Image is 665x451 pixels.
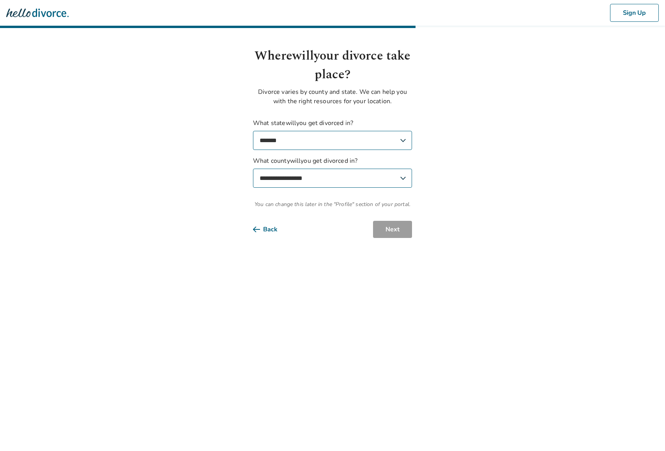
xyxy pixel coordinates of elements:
iframe: Chat Widget [626,414,665,451]
h1: Where will your divorce take place? [253,47,412,84]
button: Next [373,221,412,238]
img: Hello Divorce Logo [6,5,69,21]
p: Divorce varies by county and state. We can help you with the right resources for your location. [253,87,412,106]
select: What countywillyou get divorced in? [253,169,412,188]
label: What county will you get divorced in? [253,156,412,188]
span: You can change this later in the "Profile" section of your portal. [253,200,412,208]
label: What state will you get divorced in? [253,118,412,150]
select: What statewillyou get divorced in? [253,131,412,150]
button: Sign Up [610,4,659,22]
button: Back [253,221,290,238]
